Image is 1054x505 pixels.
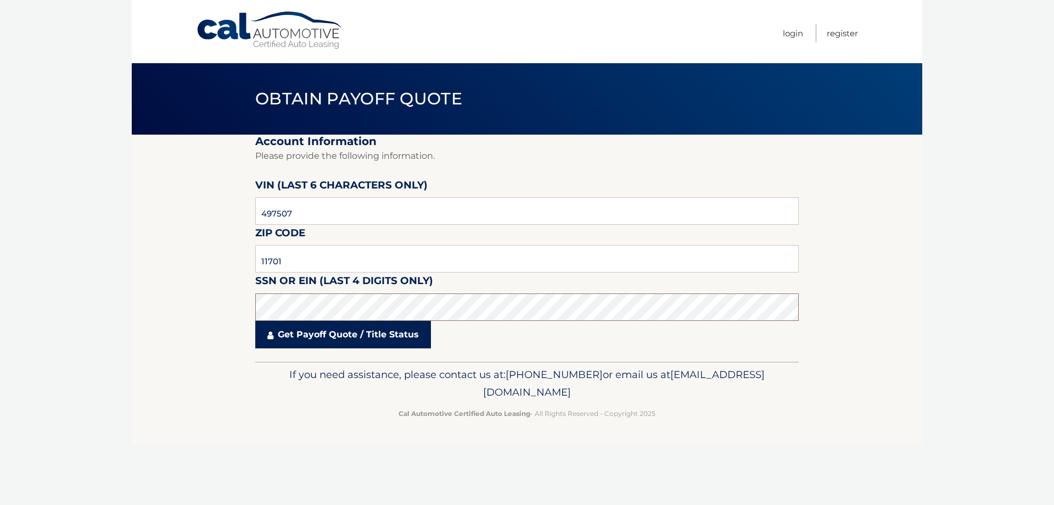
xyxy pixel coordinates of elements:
[255,273,433,293] label: SSN or EIN (last 4 digits only)
[399,409,530,418] strong: Cal Automotive Certified Auto Leasing
[255,321,431,348] a: Get Payoff Quote / Title Status
[255,225,305,245] label: Zip Code
[827,24,858,42] a: Register
[255,177,428,197] label: VIN (last 6 characters only)
[262,366,792,401] p: If you need assistance, please contact us at: or email us at
[255,88,462,109] span: Obtain Payoff Quote
[196,11,344,50] a: Cal Automotive
[783,24,803,42] a: Login
[255,148,799,164] p: Please provide the following information.
[255,135,799,148] h2: Account Information
[506,368,603,381] span: [PHONE_NUMBER]
[262,408,792,419] p: - All Rights Reserved - Copyright 2025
